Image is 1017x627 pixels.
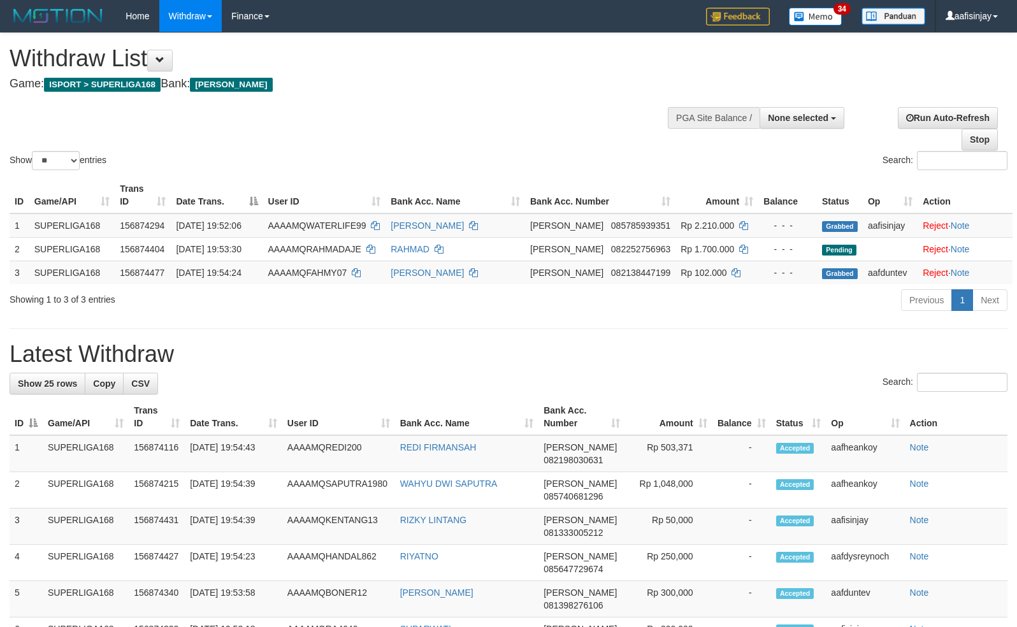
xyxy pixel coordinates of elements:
td: 156874215 [129,472,185,508]
a: Reject [923,268,948,278]
td: 2 [10,472,43,508]
span: Accepted [776,479,814,490]
span: None selected [768,113,828,123]
span: Grabbed [822,268,858,279]
a: RAHMAD [391,244,429,254]
span: 156874404 [120,244,164,254]
h4: Game: Bank: [10,78,665,90]
td: SUPERLIGA168 [43,472,129,508]
td: [DATE] 19:54:39 [185,472,282,508]
th: Status: activate to sort column ascending [771,399,826,435]
span: 34 [833,3,851,15]
img: MOTION_logo.png [10,6,106,25]
div: - - - [763,219,812,232]
span: ISPORT > SUPERLIGA168 [44,78,161,92]
th: Op: activate to sort column ascending [826,399,904,435]
th: Amount: activate to sort column ascending [625,399,712,435]
a: Note [910,515,929,525]
th: Bank Acc. Name: activate to sort column ascending [386,177,525,213]
a: Run Auto-Refresh [898,107,998,129]
td: SUPERLIGA168 [43,508,129,545]
td: AAAAMQREDI200 [282,435,395,472]
span: Copy 082138447199 to clipboard [611,268,670,278]
td: SUPERLIGA168 [43,581,129,617]
span: Pending [822,245,856,256]
th: Status [817,177,863,213]
label: Search: [883,373,1007,392]
td: - [712,472,771,508]
td: - [712,545,771,581]
h1: Withdraw List [10,46,665,71]
a: Note [951,244,970,254]
a: [PERSON_NAME] [391,268,464,278]
th: Date Trans.: activate to sort column ascending [185,399,282,435]
th: Trans ID: activate to sort column ascending [115,177,171,213]
span: AAAAMQRAHMADAJE [268,244,361,254]
span: CSV [131,378,150,389]
th: Op: activate to sort column ascending [863,177,918,213]
a: [PERSON_NAME] [400,587,473,598]
td: AAAAMQKENTANG13 [282,508,395,545]
th: User ID: activate to sort column ascending [263,177,386,213]
span: Copy 082252756963 to clipboard [611,244,670,254]
th: ID [10,177,29,213]
a: Note [910,551,929,561]
a: Reject [923,244,948,254]
td: - [712,581,771,617]
span: Show 25 rows [18,378,77,389]
td: 5 [10,581,43,617]
a: WAHYU DWI SAPUTRA [400,479,498,489]
span: Copy 081333005212 to clipboard [544,528,603,538]
th: Bank Acc. Number: activate to sort column ascending [538,399,625,435]
td: aafheankoy [826,472,904,508]
td: AAAAMQSAPUTRA1980 [282,472,395,508]
span: Copy 081398276106 to clipboard [544,600,603,610]
a: RIZKY LINTANG [400,515,467,525]
span: Copy 085740681296 to clipboard [544,491,603,501]
span: Accepted [776,588,814,599]
a: REDI FIRMANSAH [400,442,477,452]
td: AAAAMQHANDAL862 [282,545,395,581]
td: 156874340 [129,581,185,617]
a: CSV [123,373,158,394]
th: Bank Acc. Number: activate to sort column ascending [525,177,675,213]
span: [PERSON_NAME] [530,244,603,254]
td: Rp 50,000 [625,508,712,545]
td: - [712,508,771,545]
a: Stop [962,129,998,150]
button: None selected [760,107,844,129]
th: Game/API: activate to sort column ascending [29,177,115,213]
a: Copy [85,373,124,394]
td: Rp 250,000 [625,545,712,581]
a: 1 [951,289,973,311]
a: Show 25 rows [10,373,85,394]
span: [DATE] 19:52:06 [176,220,241,231]
th: Balance: activate to sort column ascending [712,399,771,435]
a: Next [972,289,1007,311]
th: Bank Acc. Name: activate to sort column ascending [395,399,539,435]
span: [PERSON_NAME] [544,515,617,525]
td: aafisinjay [826,508,904,545]
img: Feedback.jpg [706,8,770,25]
span: Grabbed [822,221,858,232]
td: 4 [10,545,43,581]
a: Reject [923,220,948,231]
a: Note [951,220,970,231]
input: Search: [917,151,1007,170]
span: [PERSON_NAME] [544,442,617,452]
td: SUPERLIGA168 [43,545,129,581]
th: Action [918,177,1013,213]
td: Rp 503,371 [625,435,712,472]
span: [PERSON_NAME] [544,551,617,561]
img: Button%20Memo.svg [789,8,842,25]
td: 2 [10,237,29,261]
a: Note [910,442,929,452]
div: PGA Site Balance / [668,107,760,129]
td: [DATE] 19:53:58 [185,581,282,617]
td: [DATE] 19:54:43 [185,435,282,472]
span: [PERSON_NAME] [530,220,603,231]
span: Accepted [776,443,814,454]
a: RIYATNO [400,551,438,561]
td: 156874431 [129,508,185,545]
td: aafheankoy [826,435,904,472]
